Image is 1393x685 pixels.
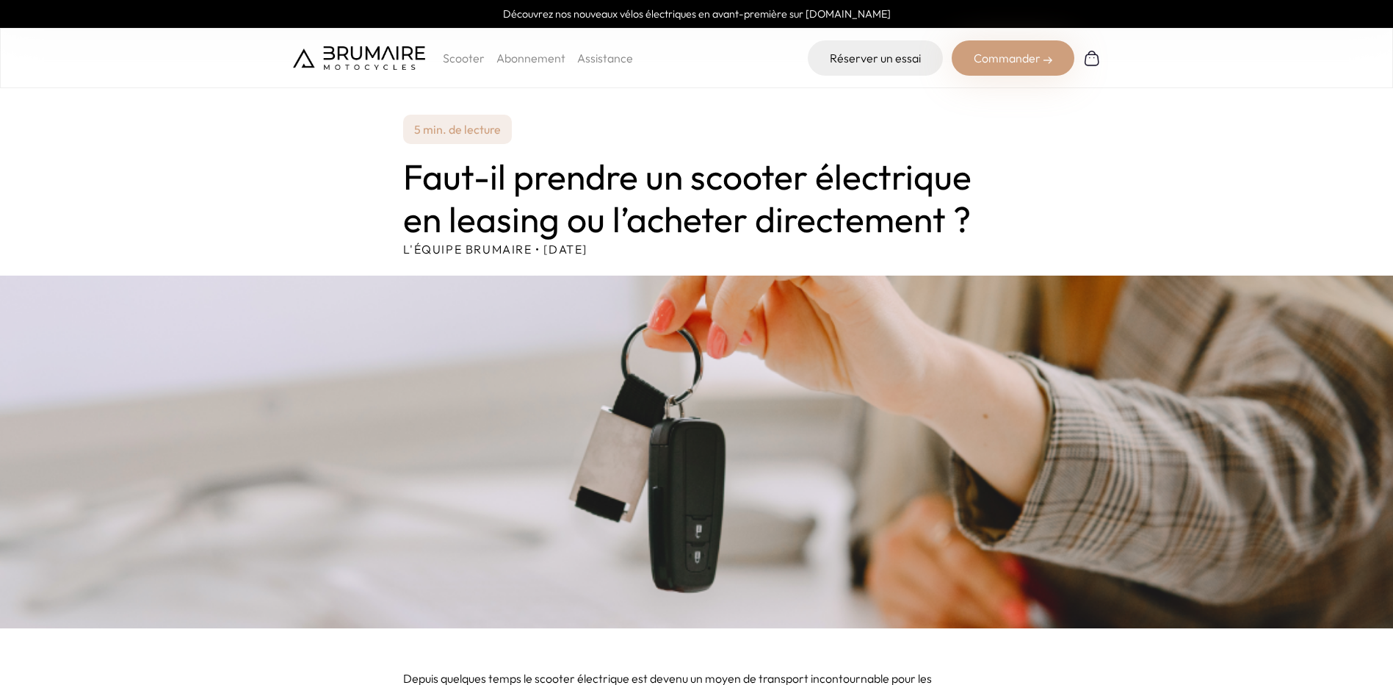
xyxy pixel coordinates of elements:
[952,40,1074,76] div: Commander
[496,51,565,65] a: Abonnement
[577,51,633,65] a: Assistance
[403,115,512,144] p: 5 min. de lecture
[808,40,943,76] a: Réserver un essai
[1043,56,1052,65] img: right-arrow-2.png
[293,46,425,70] img: Brumaire Motocycles
[443,49,485,67] p: Scooter
[1083,49,1101,67] img: Panier
[403,240,991,258] p: L'équipe Brumaire • [DATE]
[403,156,991,240] h1: Faut-il prendre un scooter électrique en leasing ou l’acheter directement ?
